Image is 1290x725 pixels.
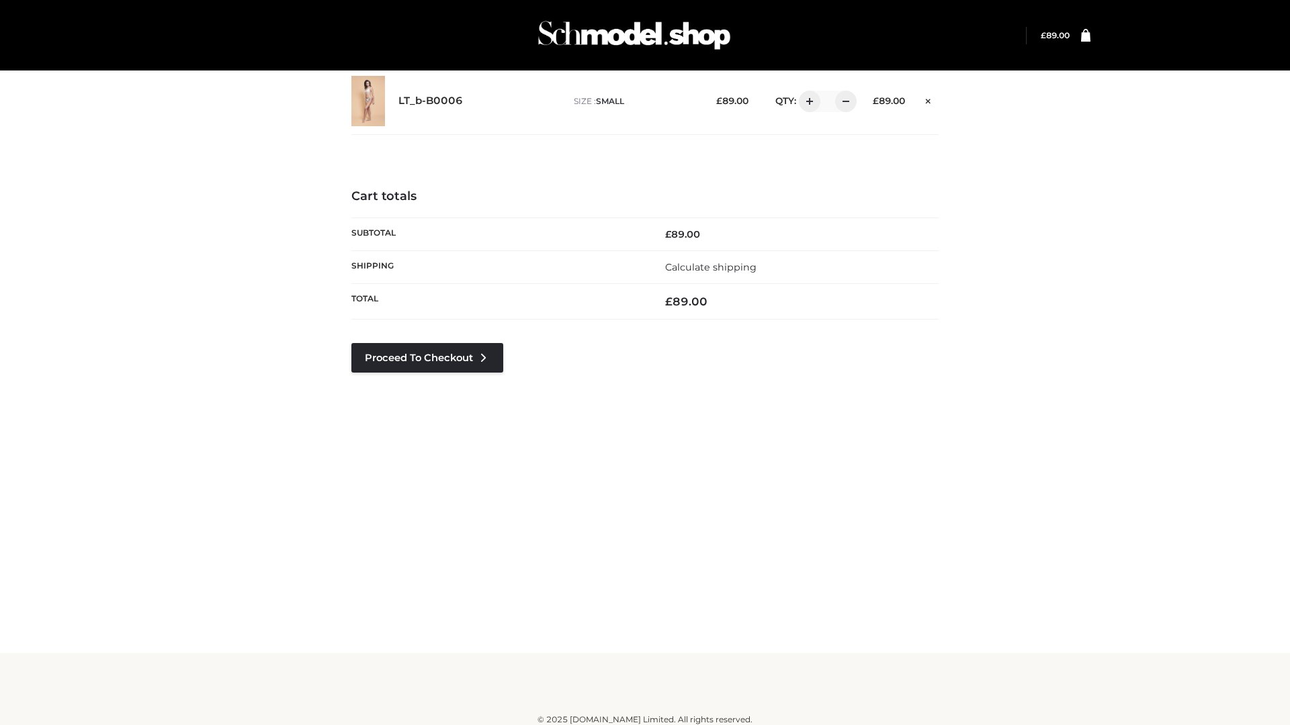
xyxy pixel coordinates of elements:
a: £89.00 [1041,30,1070,40]
a: Calculate shipping [665,261,757,273]
span: £ [1041,30,1046,40]
span: £ [873,95,879,106]
p: size : [574,95,695,107]
a: Remove this item [918,91,939,108]
th: Total [351,284,645,320]
span: £ [665,228,671,240]
img: Schmodel Admin 964 [533,9,735,62]
bdi: 89.00 [665,295,707,308]
bdi: 89.00 [665,228,700,240]
span: SMALL [596,96,624,106]
div: QTY: [762,91,852,112]
a: LT_b-B0006 [398,95,463,107]
span: £ [665,295,673,308]
a: Proceed to Checkout [351,343,503,373]
bdi: 89.00 [1041,30,1070,40]
span: £ [716,95,722,106]
bdi: 89.00 [873,95,905,106]
bdi: 89.00 [716,95,748,106]
th: Subtotal [351,217,645,250]
h4: Cart totals [351,189,939,204]
th: Shipping [351,250,645,283]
